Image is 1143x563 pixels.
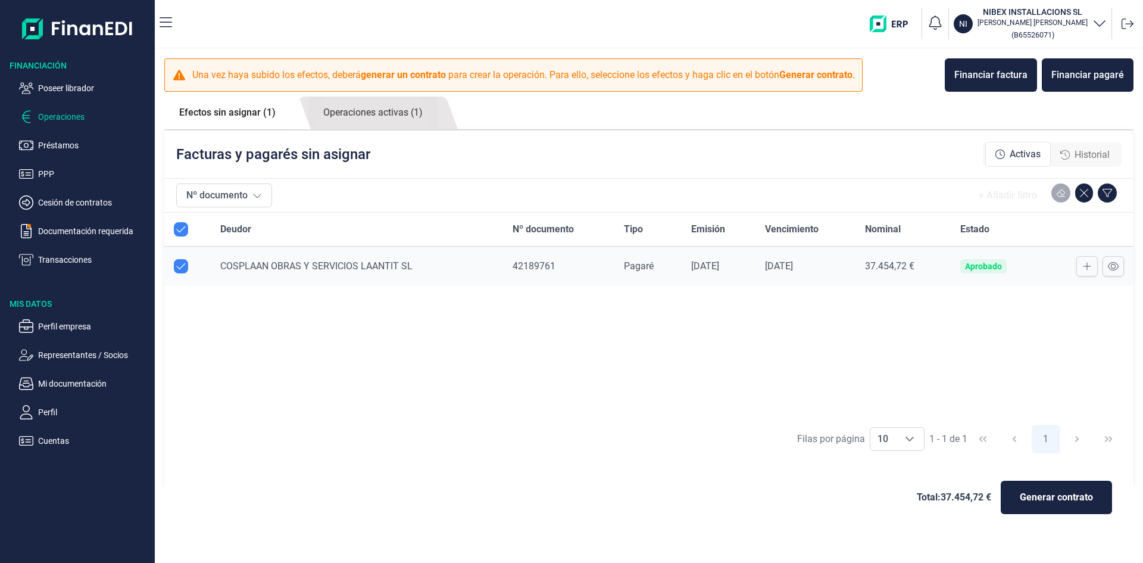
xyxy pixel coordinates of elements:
p: Documentación requerida [38,224,150,238]
span: Vencimiento [765,222,819,237]
p: PPP [38,167,150,181]
b: generar un contrato [361,69,446,80]
p: Operaciones [38,110,150,124]
button: Financiar factura [945,58,1037,92]
p: Una vez haya subido los efectos, deberá para crear la operación. Para ello, seleccione los efecto... [192,68,855,82]
span: Historial [1075,148,1110,162]
button: Documentación requerida [19,224,150,238]
span: Deudor [220,222,251,237]
button: Previous Page [1000,425,1029,453]
button: Perfil [19,405,150,419]
span: Estado [960,222,989,237]
p: [PERSON_NAME] [PERSON_NAME] [978,18,1088,27]
span: Nominal [865,222,901,237]
h3: NIBEX INSTALLACIONS SL [978,6,1088,18]
span: Total: 37.454,72 € [917,490,991,505]
button: First Page [969,425,997,453]
span: Tipo [624,222,643,237]
p: Préstamos [38,138,150,153]
p: Representantes / Socios [38,348,150,362]
div: Financiar pagaré [1051,68,1124,82]
div: Row Unselected null [174,259,188,273]
span: 10 [870,428,895,450]
button: Last Page [1094,425,1123,453]
button: Cuentas [19,434,150,448]
span: Activas [1010,147,1041,161]
button: Préstamos [19,138,150,153]
button: Financiar pagaré [1042,58,1133,92]
button: PPP [19,167,150,181]
p: NI [959,18,967,30]
div: Financiar factura [954,68,1028,82]
div: All items selected [174,222,188,237]
button: Representantes / Socios [19,348,150,362]
button: Next Page [1063,425,1091,453]
p: Poseer librador [38,81,150,95]
button: Cesión de contratos [19,195,150,210]
span: Nº documento [513,222,574,237]
p: Perfil empresa [38,319,150,334]
p: Transacciones [38,253,150,267]
div: Choose [895,428,924,450]
p: Perfil [38,405,150,419]
span: Emisión [691,222,725,237]
img: erp [870,15,917,32]
div: Activas [985,142,1051,167]
button: NINIBEX INSTALLACIONS SL[PERSON_NAME] [PERSON_NAME](B65526071) [954,6,1107,42]
button: Operaciones [19,110,150,124]
button: Page 1 [1032,425,1060,453]
div: Aprobado [965,262,1002,271]
small: Copiar cif [1011,30,1054,39]
a: Operaciones activas (1) [308,97,438,129]
p: Facturas y pagarés sin asignar [176,145,370,164]
button: Perfil empresa [19,319,150,334]
button: Poseer librador [19,81,150,95]
span: COSPLAAN OBRAS Y SERVICIOS LAANTIT SL [220,260,413,272]
div: Filas por página [797,432,865,446]
button: Transacciones [19,253,150,267]
p: Cesión de contratos [38,195,150,210]
b: Generar contrato [779,69,852,80]
button: Generar contrato [1001,481,1112,514]
span: 1 - 1 de 1 [929,434,967,444]
button: Nº documento [176,183,272,207]
p: Mi documentación [38,377,150,391]
p: Cuentas [38,434,150,448]
div: [DATE] [691,260,745,272]
a: Efectos sin asignar (1) [164,97,291,129]
span: Generar contrato [1020,490,1093,505]
button: Mi documentación [19,377,150,391]
div: [DATE] [765,260,847,272]
span: Pagaré [624,260,654,272]
div: 37.454,72 € [865,260,941,272]
div: Historial [1051,143,1119,167]
span: 42189761 [513,260,555,272]
img: Logo de aplicación [22,10,133,48]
